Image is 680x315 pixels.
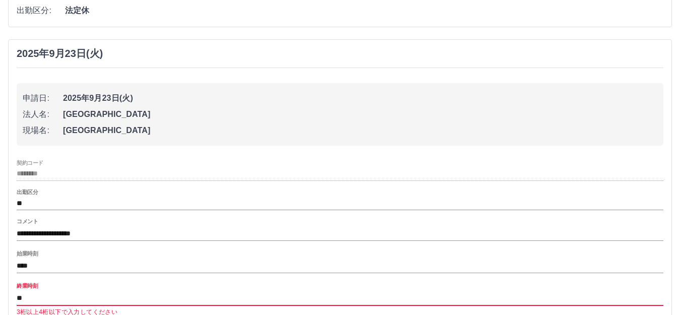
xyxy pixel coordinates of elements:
[65,5,663,17] span: 法定休
[23,124,63,137] span: 現場名:
[63,124,657,137] span: [GEOGRAPHIC_DATA]
[17,159,43,166] label: 契約コード
[17,250,38,258] label: 始業時刻
[17,5,65,17] span: 出勤区分:
[63,108,657,120] span: [GEOGRAPHIC_DATA]
[63,92,657,104] span: 2025年9月23日(火)
[17,218,38,225] label: コメント
[23,108,63,120] span: 法人名:
[17,282,38,290] label: 終業時刻
[17,48,103,59] h3: 2025年9月23日(火)
[23,92,63,104] span: 申請日:
[17,188,38,196] label: 出勤区分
